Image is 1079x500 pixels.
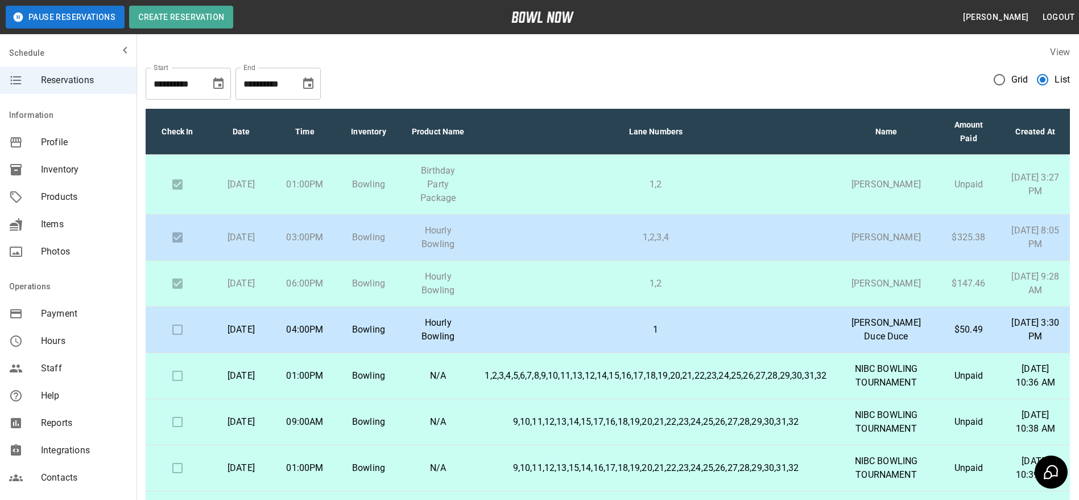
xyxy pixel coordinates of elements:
[146,109,209,155] th: Check In
[1038,7,1079,28] button: Logout
[1010,171,1061,198] p: [DATE] 3:27 PM
[946,369,992,383] p: Unpaid
[218,461,264,475] p: [DATE]
[41,471,127,485] span: Contacts
[1050,47,1070,58] label: View
[41,389,127,403] span: Help
[297,72,320,95] button: Choose date, selected date is Nov 4, 2025
[410,316,466,343] p: Hourly Bowling
[946,277,992,290] p: $147.46
[218,277,264,290] p: [DATE]
[958,7,1033,28] button: [PERSON_NAME]
[1010,454,1061,482] p: [DATE] 10:39 AM
[41,307,127,321] span: Payment
[1010,408,1061,436] p: [DATE] 10:38 AM
[485,178,826,191] p: 1,2
[1010,362,1061,390] p: [DATE] 10:36 AM
[41,245,127,259] span: Photos
[485,231,826,244] p: 1,2,3,4
[511,11,574,23] img: logo
[218,231,264,244] p: [DATE]
[946,461,992,475] p: Unpaid
[218,178,264,191] p: [DATE]
[845,316,927,343] p: [PERSON_NAME] Duce Duce
[346,461,391,475] p: Bowling
[41,190,127,204] span: Products
[485,277,826,290] p: 1,2
[410,164,466,205] p: Birthday Party Package
[845,408,927,436] p: NIBC BOWLING TOURNAMENT
[218,369,264,383] p: [DATE]
[41,416,127,430] span: Reports
[485,323,826,337] p: 1
[282,178,328,191] p: 01:00PM
[346,178,391,191] p: Bowling
[1010,316,1061,343] p: [DATE] 3:30 PM
[1001,109,1070,155] th: Created At
[836,109,936,155] th: Name
[218,415,264,429] p: [DATE]
[273,109,337,155] th: Time
[282,277,328,290] p: 06:00PM
[410,369,466,383] p: N/A
[845,277,927,290] p: [PERSON_NAME]
[41,73,127,87] span: Reservations
[410,461,466,475] p: N/A
[346,277,391,290] p: Bowling
[41,163,127,177] span: Inventory
[282,461,328,475] p: 01:00PM
[41,218,127,231] span: Items
[485,415,826,429] p: 9,10,11,12,13,14,15,17,16,18,19,20,21,22,23,24,25,26,27,28,29,30,31,32
[410,270,466,297] p: Hourly Bowling
[400,109,476,155] th: Product Name
[218,323,264,337] p: [DATE]
[346,231,391,244] p: Bowling
[41,362,127,375] span: Staff
[209,109,273,155] th: Date
[346,369,391,383] p: Bowling
[485,461,826,475] p: 9,10,11,12,13,15,14,16,17,18,19,20,21,22,23,24,25,26,27,28,29,30,31,32
[129,6,233,28] button: Create Reservation
[937,109,1001,155] th: Amount Paid
[845,362,927,390] p: NIBC BOWLING TOURNAMENT
[946,323,992,337] p: $50.49
[946,178,992,191] p: Unpaid
[282,231,328,244] p: 03:00PM
[476,109,836,155] th: Lane Numbers
[845,454,927,482] p: NIBC BOWLING TOURNAMENT
[1011,73,1028,87] span: Grid
[410,224,466,251] p: Hourly Bowling
[207,72,230,95] button: Choose date, selected date is Oct 4, 2025
[845,231,927,244] p: [PERSON_NAME]
[41,136,127,149] span: Profile
[1010,270,1061,297] p: [DATE] 9:28 AM
[485,369,826,383] p: 1,2,3,4,5,6,7,8,9,10,11,13,12,14,15,16,17,18,19,20,21,22,23,24,25,26,27,28,29,30,31,32
[282,323,328,337] p: 04:00PM
[346,323,391,337] p: Bowling
[346,415,391,429] p: Bowling
[282,369,328,383] p: 01:00PM
[41,444,127,457] span: Integrations
[6,6,125,28] button: Pause Reservations
[337,109,400,155] th: Inventory
[1010,224,1061,251] p: [DATE] 8:05 PM
[946,415,992,429] p: Unpaid
[41,334,127,348] span: Hours
[1055,73,1070,87] span: List
[410,415,466,429] p: N/A
[845,178,927,191] p: [PERSON_NAME]
[282,415,328,429] p: 09:00AM
[946,231,992,244] p: $325.38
